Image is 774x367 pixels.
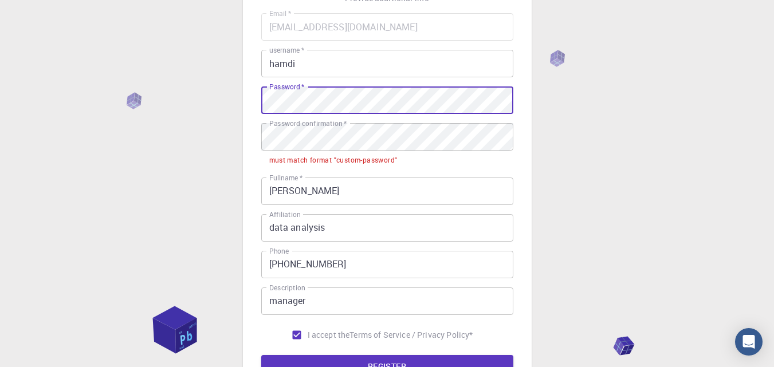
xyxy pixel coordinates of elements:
[269,119,347,128] label: Password confirmation
[349,329,473,341] a: Terms of Service / Privacy Policy*
[269,155,398,166] div: must match format "custom-password"
[269,82,304,92] label: Password
[269,246,289,256] label: Phone
[269,9,291,18] label: Email
[269,45,304,55] label: username
[269,173,302,183] label: Fullname
[735,328,763,356] div: Open Intercom Messenger
[349,329,473,341] p: Terms of Service / Privacy Policy *
[308,329,350,341] span: I accept the
[269,210,300,219] label: Affiliation
[269,283,305,293] label: Description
